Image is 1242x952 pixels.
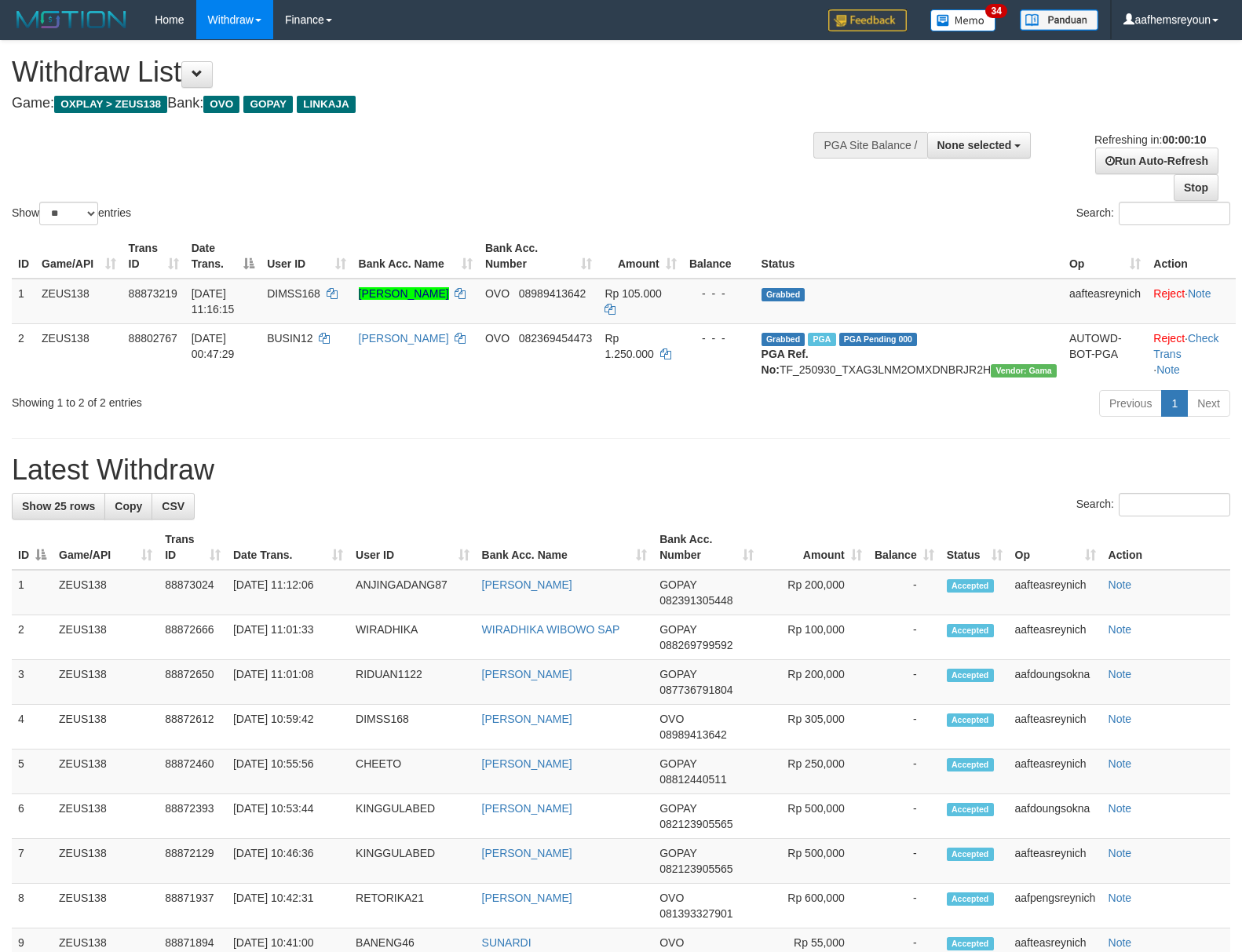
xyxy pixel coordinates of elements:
[12,839,53,884] td: 7
[808,333,835,346] span: Marked by aafsreyleap
[159,750,227,794] td: 88872460
[937,139,1012,151] span: None selected
[947,892,994,906] span: Accepted
[227,570,349,615] td: [DATE] 11:12:06
[482,623,620,636] a: WIRADHIKA WIBOWO SAP
[762,348,809,376] b: PGA Ref. No:
[1009,884,1102,928] td: aafpengsreynich
[659,773,727,786] span: Copy 08812440511 to clipboard
[297,96,356,113] span: LINKAJA
[349,750,476,794] td: CHEETO
[941,525,1009,570] th: Status: activate to sort column ascending
[1174,174,1218,201] a: Stop
[152,493,195,520] a: CSV
[1109,668,1132,680] a: Note
[482,713,572,725] a: [PERSON_NAME]
[1076,202,1230,225] label: Search:
[868,660,941,705] td: -
[261,234,352,279] th: User ID: activate to sort column ascending
[760,705,868,750] td: Rp 305,000
[762,288,805,301] span: Grabbed
[12,323,35,384] td: 2
[1009,660,1102,705] td: aafdoungsokna
[482,578,572,591] a: [PERSON_NAME]
[53,839,159,884] td: ZEUS138
[479,234,599,279] th: Bank Acc. Number: activate to sort column ascending
[482,757,572,770] a: [PERSON_NAME]
[1099,390,1162,417] a: Previous
[659,863,732,875] span: Copy 082123905565 to clipboard
[35,323,122,384] td: ZEUS138
[598,234,682,279] th: Amount: activate to sort column ascending
[35,279,122,324] td: ZEUS138
[1109,892,1132,904] a: Note
[349,525,476,570] th: User ID: activate to sort column ascending
[659,802,696,815] span: GOPAY
[159,705,227,750] td: 88872612
[1063,234,1147,279] th: Op: activate to sort column ascending
[1095,148,1218,174] a: Run Auto-Refresh
[760,570,868,615] td: Rp 200,000
[227,525,349,570] th: Date Trans.: activate to sort column ascending
[1147,279,1236,324] td: ·
[689,330,749,346] div: - - -
[227,839,349,884] td: [DATE] 10:46:36
[762,333,805,346] span: Grabbed
[129,332,177,345] span: 88802767
[868,705,941,750] td: -
[828,9,907,31] img: Feedback.jpg
[12,794,53,839] td: 6
[1109,847,1132,859] a: Note
[53,615,159,660] td: ZEUS138
[35,234,122,279] th: Game/API: activate to sort column ascending
[12,570,53,615] td: 1
[868,570,941,615] td: -
[1153,332,1185,345] a: Reject
[659,639,732,651] span: Copy 088269799592 to clipboard
[659,757,696,770] span: GOPAY
[760,660,868,705] td: Rp 200,000
[482,668,572,680] a: [PERSON_NAME]
[1153,287,1185,300] a: Reject
[1109,936,1132,949] a: Note
[659,847,696,859] span: GOPAY
[54,96,167,113] span: OXPLAY > ZEUS138
[482,892,572,904] a: [PERSON_NAME]
[22,500,95,512] span: Show 25 rows
[930,9,996,31] img: Button%20Memo.svg
[159,839,227,884] td: 88872129
[349,839,476,884] td: KINGGULABED
[159,794,227,839] td: 88872393
[227,615,349,660] td: [DATE] 11:01:33
[227,884,349,928] td: [DATE] 10:42:31
[227,705,349,750] td: [DATE] 10:59:42
[104,493,152,520] a: Copy
[755,234,1063,279] th: Status
[760,525,868,570] th: Amount: activate to sort column ascending
[1063,323,1147,384] td: AUTOWD-BOT-PGA
[659,936,684,949] span: OVO
[1119,493,1230,516] input: Search:
[605,332,653,360] span: Rp 1.250.000
[12,884,53,928] td: 8
[659,623,696,636] span: GOPAY
[947,713,994,727] span: Accepted
[485,332,510,345] span: OVO
[1009,839,1102,884] td: aafteasreynich
[482,936,532,949] a: SUNARDI
[760,884,868,928] td: Rp 600,000
[1009,794,1102,839] td: aafdoungsokna
[267,332,312,345] span: BUSIN12
[947,848,994,861] span: Accepted
[659,818,732,830] span: Copy 082123905565 to clipboard
[653,525,760,570] th: Bank Acc. Number: activate to sort column ascending
[12,660,53,705] td: 3
[159,660,227,705] td: 88872650
[12,615,53,660] td: 2
[122,234,185,279] th: Trans ID: activate to sort column ascending
[129,287,177,300] span: 88873219
[12,454,1230,486] h1: Latest Withdraw
[683,234,755,279] th: Balance
[1156,363,1180,376] a: Note
[868,794,941,839] td: -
